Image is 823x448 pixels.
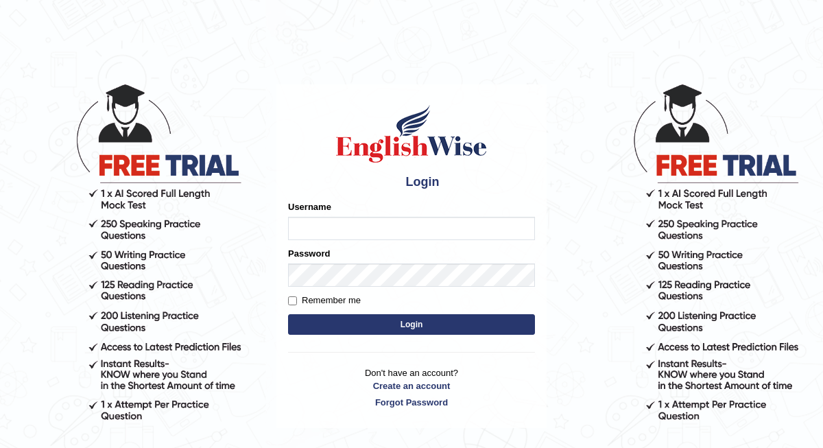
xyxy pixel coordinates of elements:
[288,379,535,392] a: Create an account
[288,366,535,409] p: Don't have an account?
[288,172,535,193] h4: Login
[288,200,331,213] label: Username
[288,247,330,260] label: Password
[288,296,297,305] input: Remember me
[333,103,490,165] img: Logo of English Wise sign in for intelligent practice with AI
[288,314,535,335] button: Login
[288,294,361,307] label: Remember me
[288,396,535,409] a: Forgot Password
